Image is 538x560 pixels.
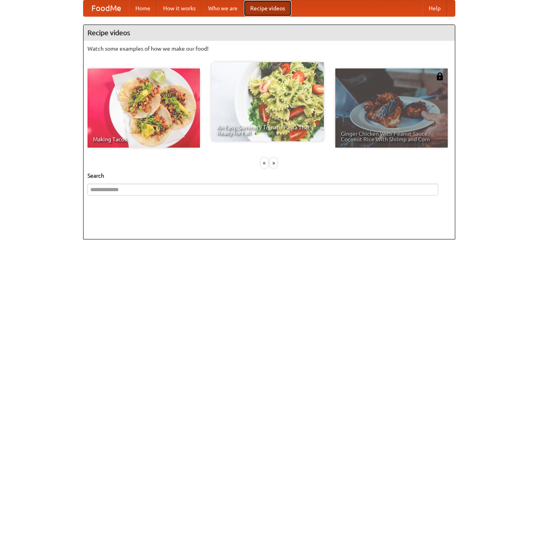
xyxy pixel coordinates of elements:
a: Help [422,0,447,16]
a: An Easy, Summery Tomato Pasta That's Ready for Fall [211,62,324,141]
h4: Recipe videos [84,25,455,41]
div: » [270,158,277,168]
span: Making Tacos [93,137,194,142]
a: Making Tacos [87,68,200,148]
a: Recipe videos [244,0,291,16]
span: An Easy, Summery Tomato Pasta That's Ready for Fall [217,125,318,136]
h5: Search [87,172,451,180]
a: How it works [157,0,202,16]
div: « [261,158,268,168]
p: Watch some examples of how we make our food! [87,45,451,53]
a: FoodMe [84,0,129,16]
img: 483408.png [436,72,444,80]
a: Home [129,0,157,16]
a: Who we are [202,0,244,16]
